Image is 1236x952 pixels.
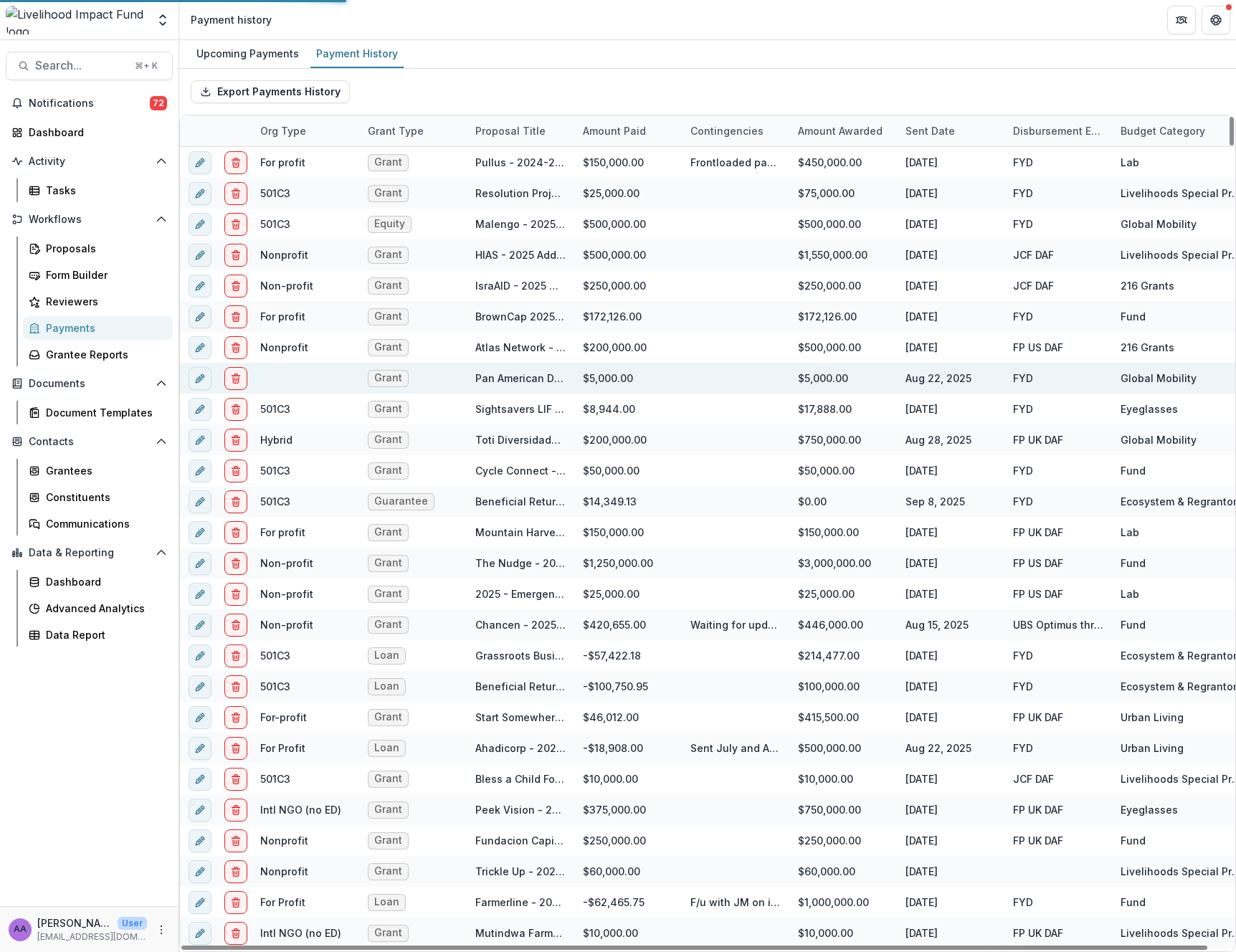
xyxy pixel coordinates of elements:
[574,918,682,948] div: $10,000.00
[189,460,211,482] button: edit
[224,829,247,852] button: delete
[574,363,682,394] div: $5,000.00
[23,459,173,482] a: Grantees
[1121,309,1146,324] div: Fund
[1013,401,1033,416] div: FYD
[374,249,402,261] span: Grant
[1004,123,1112,138] div: Disbursement Entity
[1013,340,1063,355] div: FP US DAF
[1121,556,1146,571] div: Fund
[189,891,211,914] button: edit
[798,247,867,262] div: $1,550,000.00
[374,434,402,446] span: Grant
[260,648,290,663] div: 501C3
[897,424,1004,455] div: Aug 28, 2025
[153,6,173,34] button: Open entity switcher
[189,490,211,513] button: edit
[374,187,402,199] span: Grant
[798,186,855,201] div: $75,000.00
[574,270,682,301] div: $250,000.00
[374,403,402,415] span: Grant
[897,640,1004,671] div: [DATE]
[374,280,402,292] span: Grant
[1121,525,1139,540] div: Lab
[897,794,1004,825] div: [DATE]
[23,343,173,366] a: Grantee Reports
[1013,617,1103,632] div: UBS Optimus through FP DAF
[1013,556,1063,571] div: FP US DAF
[6,541,173,564] button: Open Data & Reporting
[574,455,682,486] div: $50,000.00
[374,218,405,230] span: Equity
[798,586,855,601] div: $25,000.00
[189,644,211,667] button: edit
[574,147,682,178] div: $150,000.00
[224,799,247,822] button: delete
[574,640,682,671] div: -$57,422.18
[29,547,150,559] span: Data & Reporting
[46,627,161,642] div: Data Report
[574,486,682,517] div: $14,349.13
[191,40,305,68] a: Upcoming Payments
[798,216,861,232] div: $500,000.00
[191,12,272,27] div: Payment history
[29,156,150,168] span: Activity
[897,702,1004,733] div: [DATE]
[1121,463,1146,478] div: Fund
[574,424,682,455] div: $200,000.00
[798,371,848,386] div: $5,000.00
[6,208,173,231] button: Open Workflows
[798,710,859,725] div: $415,500.00
[224,583,247,606] button: delete
[897,455,1004,486] div: [DATE]
[46,320,161,335] div: Payments
[189,737,211,760] button: edit
[374,495,428,508] span: Guarantee
[374,372,402,384] span: Grant
[189,829,211,852] button: edit
[897,763,1004,794] div: [DATE]
[224,460,247,482] button: delete
[574,178,682,209] div: $25,000.00
[475,401,566,416] div: Sightsavers LIF Grant [DATE]-[DATE]
[1013,648,1033,663] div: FYD
[23,237,173,260] a: Proposals
[260,463,290,478] div: 501C3
[46,241,161,256] div: Proposals
[6,120,173,144] a: Dashboard
[897,270,1004,301] div: [DATE]
[191,43,305,64] div: Upcoming Payments
[46,463,161,478] div: Grantees
[224,675,247,698] button: delete
[132,58,161,74] div: ⌘ + K
[1013,525,1063,540] div: FP UK DAF
[6,372,173,395] button: Open Documents
[260,155,305,170] div: For profit
[189,860,211,883] button: edit
[798,278,861,293] div: $250,000.00
[897,115,1004,146] div: Sent Date
[23,596,173,620] a: Advanced Analytics
[1121,617,1146,632] div: Fund
[189,336,211,359] button: edit
[897,671,1004,702] div: [DATE]
[897,548,1004,579] div: [DATE]
[574,115,682,146] div: Amount Paid
[260,586,313,601] div: Non-profit
[1013,278,1054,293] div: JCF DAF
[46,490,161,505] div: Constituents
[374,680,399,692] span: Loan
[1121,401,1178,416] div: Eyeglasses
[574,733,682,763] div: -$18,908.00
[46,405,161,420] div: Document Templates
[475,525,566,540] div: Mountain Harvest Coffee - 2025 GTKY
[260,401,290,416] div: 501C3
[189,151,211,174] button: edit
[1112,123,1214,138] div: Budget Category
[690,617,781,632] div: Waiting for updated payment form from UBS
[1121,340,1174,355] div: 216 Grants
[1121,432,1197,447] div: Global Mobility
[260,556,313,571] div: Non-profit
[6,92,173,115] button: Notifications72
[798,556,871,571] div: $3,000,000.00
